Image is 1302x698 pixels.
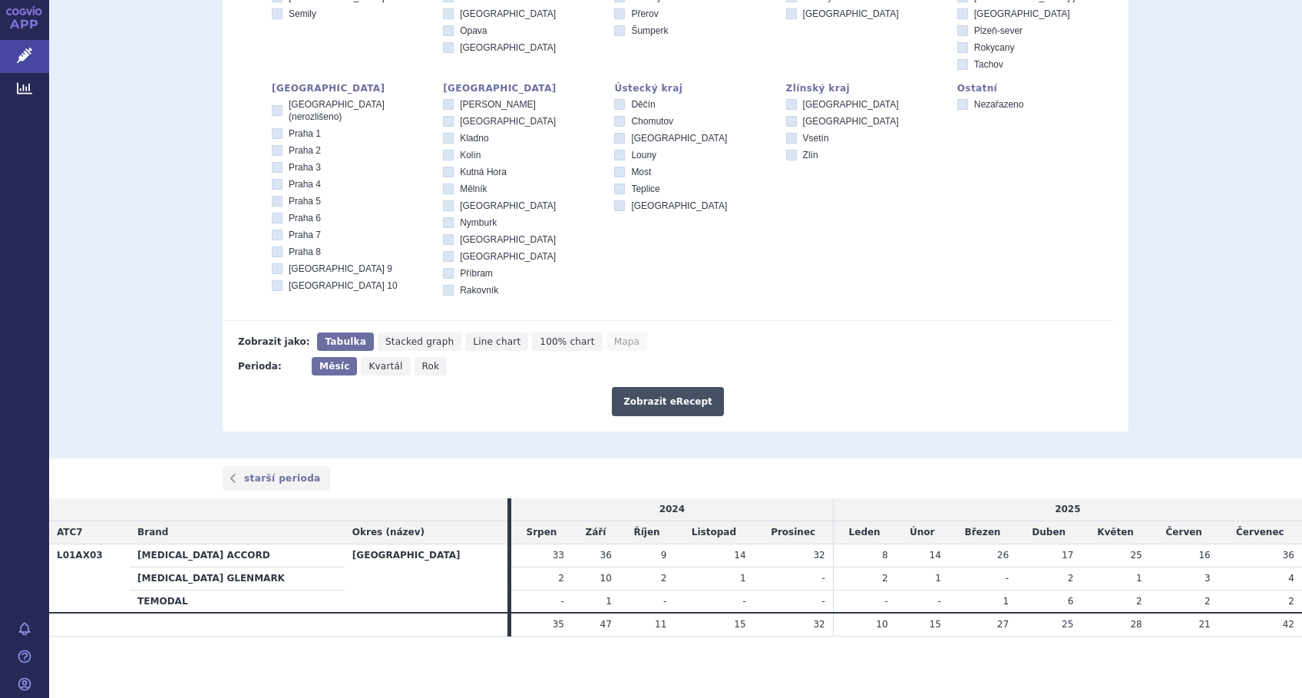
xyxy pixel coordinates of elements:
[1062,550,1073,561] span: 17
[1062,619,1073,630] span: 25
[1150,521,1218,544] td: Červen
[1130,550,1142,561] span: 25
[319,361,349,372] span: Měsíc
[130,544,345,567] th: [MEDICAL_DATA] ACCORD
[460,234,556,245] span: [GEOGRAPHIC_DATA]
[614,336,639,347] span: Mapa
[631,184,659,194] span: Teplice
[803,133,829,144] span: Vsetín
[876,619,887,630] span: 10
[974,25,1023,36] span: Plzeň-sever
[558,573,564,584] span: 2
[813,619,824,630] span: 32
[631,150,656,160] span: Louny
[614,83,770,94] div: Ústecký kraj
[553,619,564,630] span: 35
[786,83,942,94] div: Zlínský kraj
[460,116,556,127] span: [GEOGRAPHIC_DATA]
[1006,573,1009,584] span: -
[620,521,675,544] td: Říjen
[289,246,321,257] span: Praha 8
[937,596,940,607] span: -
[289,145,321,156] span: Praha 2
[1288,596,1294,607] span: 2
[631,25,668,36] span: Šumperk
[1003,596,1009,607] span: 1
[1198,550,1210,561] span: 16
[974,42,1015,53] span: Rokycany
[325,336,365,347] span: Tabulka
[734,550,745,561] span: 14
[655,619,666,630] span: 11
[974,59,1003,70] span: Tachov
[385,336,454,347] span: Stacked graph
[612,387,724,416] button: Zobrazit eRecept
[289,179,321,190] span: Praha 4
[289,8,316,19] span: Semily
[803,150,818,160] span: Zlín
[674,521,753,544] td: Listopad
[600,573,612,584] span: 10
[740,573,746,584] span: 1
[460,167,507,177] span: Kutná Hora
[460,268,493,279] span: Příbram
[238,357,304,375] div: Perioda:
[930,619,941,630] span: 15
[460,8,556,19] span: [GEOGRAPHIC_DATA]
[930,550,941,561] span: 14
[803,8,899,19] span: [GEOGRAPHIC_DATA]
[1081,521,1149,544] td: Květen
[540,336,594,347] span: 100% chart
[882,550,888,561] span: 8
[631,116,673,127] span: Chomutov
[1283,619,1294,630] span: 42
[289,280,398,291] span: [GEOGRAPHIC_DATA] 10
[223,466,330,491] a: starší perioda
[272,83,428,94] div: [GEOGRAPHIC_DATA]
[949,521,1016,544] td: Březen
[561,596,564,607] span: -
[631,200,727,211] span: [GEOGRAPHIC_DATA]
[631,99,655,110] span: Děčín
[631,8,658,19] span: Přerov
[130,567,345,590] th: [MEDICAL_DATA] GLENMARK
[803,116,899,127] span: [GEOGRAPHIC_DATA]
[1198,619,1210,630] span: 21
[289,128,321,139] span: Praha 1
[957,83,1113,94] div: Ostatní
[884,596,887,607] span: -
[631,167,651,177] span: Most
[1218,521,1302,544] td: Červenec
[345,544,507,614] th: [GEOGRAPHIC_DATA]
[803,99,899,110] span: [GEOGRAPHIC_DATA]
[833,498,1302,521] td: 2025
[289,230,321,240] span: Praha 7
[661,550,667,561] span: 9
[553,550,564,561] span: 33
[1136,573,1142,584] span: 1
[460,25,487,36] span: Opava
[754,521,834,544] td: Prosinec
[734,619,745,630] span: 15
[460,99,536,110] span: [PERSON_NAME]
[1288,573,1294,584] span: 4
[1283,550,1294,561] span: 36
[882,573,888,584] span: 2
[443,83,599,94] div: [GEOGRAPHIC_DATA]
[238,332,309,351] div: Zobrazit jako:
[460,42,556,53] span: [GEOGRAPHIC_DATA]
[974,99,1024,110] span: Nezařazeno
[606,596,612,607] span: 1
[821,573,824,584] span: -
[460,217,497,228] span: Nymburk
[352,527,425,538] span: Okres (název)
[833,521,895,544] td: Leden
[974,8,1070,19] span: [GEOGRAPHIC_DATA]
[600,619,612,630] span: 47
[137,527,168,538] span: Brand
[661,573,667,584] span: 2
[289,213,321,223] span: Praha 6
[460,133,488,144] span: Kladno
[997,619,1009,630] span: 27
[57,527,83,538] span: ATC7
